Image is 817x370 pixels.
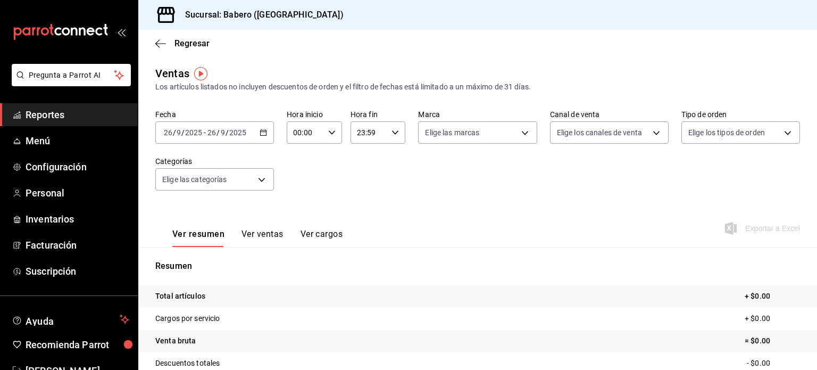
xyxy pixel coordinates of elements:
img: Tooltip marker [194,67,207,80]
span: Personal [26,186,129,200]
span: Suscripción [26,264,129,278]
span: / [173,128,176,137]
p: - $0.00 [747,358,800,369]
button: Ver ventas [241,229,284,247]
span: / [226,128,229,137]
label: Categorías [155,158,274,165]
label: Hora inicio [287,111,342,118]
label: Canal de venta [550,111,669,118]
label: Hora fin [351,111,406,118]
span: Elige los canales de venta [557,127,642,138]
span: Elige las marcas [425,127,479,138]
button: Pregunta a Parrot AI [12,64,131,86]
span: Elige los tipos de orden [688,127,765,138]
button: Ver cargos [301,229,343,247]
span: - [204,128,206,137]
span: Recomienda Parrot [26,338,129,352]
label: Tipo de orden [681,111,800,118]
span: / [181,128,185,137]
a: Pregunta a Parrot AI [7,77,131,88]
p: + $0.00 [745,313,800,324]
p: = $0.00 [745,335,800,347]
span: / [216,128,220,137]
input: ---- [185,128,203,137]
label: Fecha [155,111,274,118]
span: Configuración [26,160,129,174]
p: Resumen [155,260,800,273]
p: Total artículos [155,291,205,302]
input: ---- [229,128,247,137]
span: Pregunta a Parrot AI [29,70,114,81]
span: Elige las categorías [162,174,227,185]
button: Regresar [155,38,210,48]
p: Cargos por servicio [155,313,220,324]
span: Inventarios [26,212,129,226]
h3: Sucursal: Babero ([GEOGRAPHIC_DATA]) [177,9,344,21]
button: open_drawer_menu [117,28,126,36]
p: + $0.00 [745,291,800,302]
input: -- [163,128,173,137]
p: Descuentos totales [155,358,220,369]
span: Menú [26,134,129,148]
input: -- [220,128,226,137]
div: Ventas [155,65,189,81]
label: Marca [418,111,537,118]
span: Facturación [26,238,129,252]
input: -- [176,128,181,137]
div: Los artículos listados no incluyen descuentos de orden y el filtro de fechas está limitado a un m... [155,81,800,93]
button: Ver resumen [172,229,224,247]
span: Regresar [174,38,210,48]
input: -- [207,128,216,137]
div: navigation tabs [172,229,343,247]
span: Ayuda [26,313,115,326]
span: Reportes [26,108,129,122]
p: Venta bruta [155,335,196,347]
